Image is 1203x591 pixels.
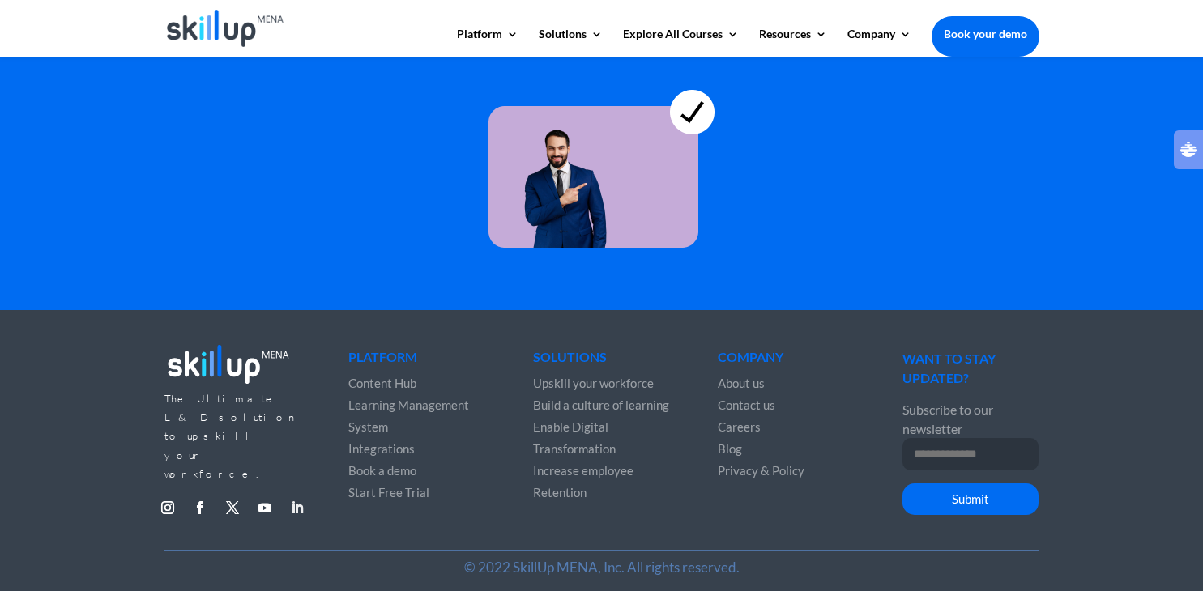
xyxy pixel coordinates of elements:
[902,483,1039,516] button: Submit
[284,495,310,521] a: Follow on LinkedIn
[623,28,739,56] a: Explore All Courses
[164,558,1039,576] p: © 2022 SkillUp MENA, Inc. All rights reserved.
[925,416,1203,591] iframe: Chat Widget
[348,485,429,500] a: Start Free Trial
[252,495,278,521] a: Follow on Youtube
[348,463,416,478] a: Book a demo
[348,376,416,390] a: Content Hub
[718,376,765,390] a: About us
[533,398,669,412] a: Build a culture of learning
[718,398,775,412] a: Contact us
[457,28,518,56] a: Platform
[902,400,1039,438] p: Subscribe to our newsletter
[167,10,284,47] img: Skillup Mena
[155,495,181,521] a: Follow on Instagram
[718,351,854,372] h4: Company
[164,392,298,481] span: The Ultimate L&D solution to upskill your workforce.
[533,419,616,456] a: Enable Digital Transformation
[718,463,804,478] a: Privacy & Policy
[718,419,761,434] a: Careers
[348,441,415,456] a: Integrations
[187,495,213,521] a: Follow on Facebook
[932,16,1039,52] a: Book your demo
[533,351,669,372] h4: Solutions
[902,351,996,385] span: WANT TO STAY UPDATED?
[488,58,715,248] img: learning for everyone 4 - skillup
[533,376,654,390] a: Upskill your workforce
[718,441,742,456] a: Blog
[348,398,469,434] a: Learning Management System
[539,28,603,56] a: Solutions
[533,463,633,500] a: Increase employee Retention
[348,351,484,372] h4: Platform
[164,339,292,387] img: footer_logo
[759,28,827,56] a: Resources
[220,495,245,521] a: Follow on X
[847,28,911,56] a: Company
